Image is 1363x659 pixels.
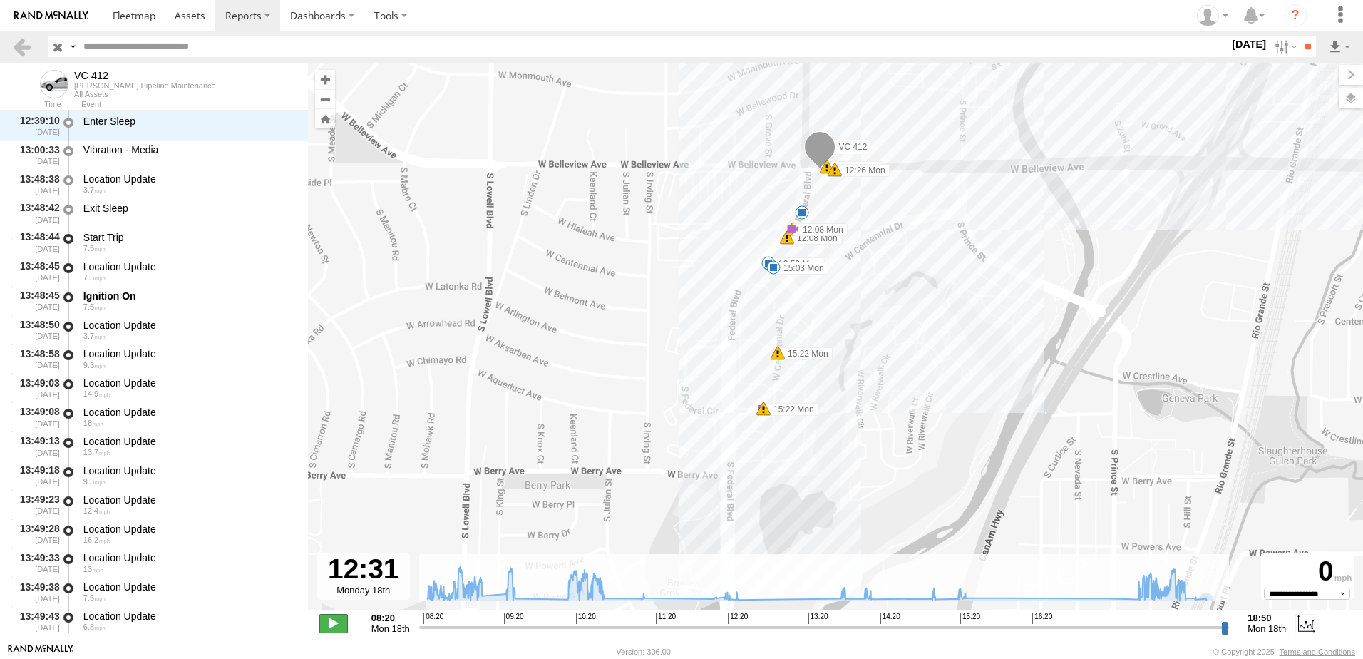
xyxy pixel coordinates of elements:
[83,448,110,456] span: 13.7
[1263,556,1352,588] div: 0
[83,361,106,369] span: 9.3
[83,389,110,398] span: 14.9
[83,623,106,631] span: 6.8
[83,202,294,215] div: Exit Sleep
[83,143,294,156] div: Vibration - Media
[11,550,61,576] div: 13:49:33 [DATE]
[74,90,216,98] div: All Assets
[11,404,61,430] div: 13:49:08 [DATE]
[728,613,748,624] span: 12:20
[504,613,524,624] span: 09:20
[11,433,61,459] div: 13:49:13 [DATE]
[11,258,61,285] div: 13:48:45 [DATE]
[11,374,61,401] div: 13:49:03 [DATE]
[371,623,410,634] span: Mon 18th Aug 2025
[67,36,78,57] label: Search Query
[14,11,88,21] img: rand-logo.svg
[83,494,294,506] div: Location Update
[83,565,103,573] span: 13
[83,231,294,244] div: Start Trip
[83,406,294,419] div: Location Update
[83,581,294,593] div: Location Update
[1248,623,1286,634] span: Mon 18th Aug 2025
[83,115,294,128] div: Enter Sleep
[1269,36,1300,57] label: Search Filter Options
[773,262,828,275] label: 15:03 Mon
[827,161,882,174] label: 12:26 Mon
[83,290,294,302] div: Ignition On
[83,173,294,185] div: Location Update
[83,536,110,544] span: 16.2
[83,332,106,340] span: 3.7
[576,613,596,624] span: 10:20
[81,101,308,108] div: Event
[795,205,809,220] div: 5
[11,36,32,57] a: Back to previous Page
[1284,4,1307,27] i: ?
[11,101,61,108] div: Time
[83,185,106,194] span: 3.7
[83,551,294,564] div: Location Update
[83,435,294,448] div: Location Update
[835,164,890,177] label: 12:26 Mon
[83,610,294,623] div: Location Update
[11,113,61,139] div: 12:39:10 [DATE]
[83,377,294,389] div: Location Update
[11,608,61,634] div: 13:49:43 [DATE]
[11,287,61,314] div: 13:48:45 [DATE]
[1327,36,1352,57] label: Export results as...
[11,142,61,168] div: 13:00:33 [DATE]
[1213,648,1355,656] div: © Copyright 2025 -
[319,614,348,633] label: Play/Stop
[838,142,867,152] span: VC 412
[11,200,61,226] div: 13:48:42 [DATE]
[83,464,294,477] div: Location Update
[11,317,61,343] div: 13:48:50 [DATE]
[793,223,848,236] label: 12:08 Mon
[423,613,443,624] span: 08:20
[11,346,61,372] div: 13:48:58 [DATE]
[83,419,103,427] span: 18
[83,523,294,536] div: Location Update
[617,648,671,656] div: Version: 306.00
[74,81,216,90] div: [PERSON_NAME] Pipeline Maintenance
[83,260,294,273] div: Location Update
[83,593,106,602] span: 7.5
[768,257,823,270] label: 13:52 Mon
[83,506,110,515] span: 12.4
[763,403,818,416] label: 15:22 Mon
[11,229,61,255] div: 13:48:44 [DATE]
[315,89,335,109] button: Zoom out
[83,477,106,486] span: 9.3
[1248,613,1286,623] strong: 18:50
[11,491,61,518] div: 13:49:23 [DATE]
[11,521,61,547] div: 13:49:28 [DATE]
[787,232,842,245] label: 12:08 Mon
[11,578,61,605] div: 13:49:38 [DATE]
[1032,613,1052,624] span: 16:20
[83,319,294,332] div: Location Update
[8,645,73,659] a: Visit our Website
[83,347,294,360] div: Location Update
[1280,648,1355,656] a: Terms and Conditions
[808,613,828,624] span: 13:20
[11,462,61,489] div: 13:49:18 [DATE]
[1192,5,1233,26] div: Jake Guildner
[83,302,106,311] span: 7.5
[656,613,676,624] span: 11:20
[315,70,335,89] button: Zoom in
[880,613,900,624] span: 14:20
[1229,36,1269,52] label: [DATE]
[83,273,106,282] span: 7.5
[371,613,410,623] strong: 08:20
[315,109,335,128] button: Zoom Home
[960,613,980,624] span: 15:20
[83,244,106,252] span: 7.5
[74,70,216,81] div: VC 412 - View Asset History
[778,347,833,360] label: 15:22 Mon
[11,170,61,197] div: 13:48:38 [DATE]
